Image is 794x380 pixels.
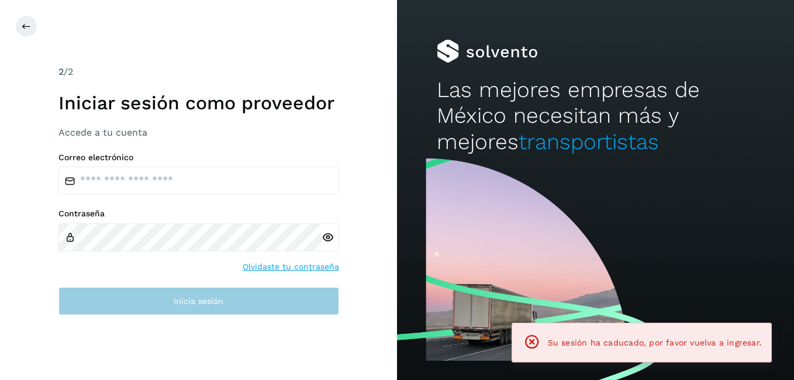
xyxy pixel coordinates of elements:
label: Correo electrónico [58,153,339,163]
div: /2 [58,65,339,79]
h2: Las mejores empresas de México necesitan más y mejores [437,77,754,155]
h1: Iniciar sesión como proveedor [58,92,339,114]
span: 2 [58,66,64,77]
h3: Accede a tu cuenta [58,127,339,138]
a: Olvidaste tu contraseña [243,261,339,273]
span: Inicia sesión [174,297,223,305]
span: Su sesión ha caducado, por favor vuelva a ingresar. [548,338,762,347]
span: transportistas [519,129,659,154]
button: Inicia sesión [58,287,339,315]
label: Contraseña [58,209,339,219]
